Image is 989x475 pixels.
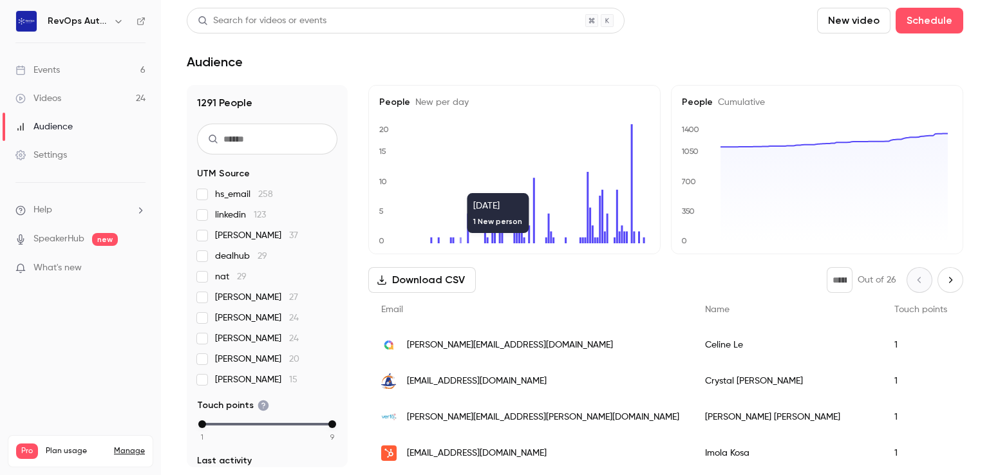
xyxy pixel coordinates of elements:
h1: Audience [187,54,243,70]
span: Touch points [197,399,269,412]
span: [PERSON_NAME] [215,373,297,386]
text: 20 [379,125,389,134]
button: Next page [937,267,963,293]
span: Cumulative [713,98,765,107]
h5: People [379,96,650,109]
text: 1400 [681,125,699,134]
span: Last activity [197,454,252,467]
div: Events [15,64,60,77]
div: Settings [15,149,67,162]
div: min [198,420,206,428]
img: RevOps Automated [16,11,37,32]
span: 24 [289,334,299,343]
span: Touch points [894,305,947,314]
span: dealhub [215,250,267,263]
img: hubspot.com [381,445,397,461]
text: 1050 [681,147,699,156]
div: Celine Le [692,327,881,363]
span: new [92,233,118,246]
span: 9 [330,431,334,443]
img: vertocloud.com [381,409,397,425]
div: max [328,420,336,428]
div: Imola Kosa [692,435,881,471]
text: 15 [379,147,386,156]
span: [PERSON_NAME] [215,229,298,242]
span: 29 [258,252,267,261]
h6: RevOps Automated [48,15,108,28]
span: 29 [237,272,247,281]
div: 1 [881,399,960,435]
span: 20 [289,355,299,364]
span: [PERSON_NAME][EMAIL_ADDRESS][DOMAIN_NAME] [407,339,613,352]
span: New per day [410,98,469,107]
text: 700 [681,177,696,186]
h1: 1291 People [197,95,337,111]
div: Audience [15,120,73,133]
span: 37 [289,231,298,240]
div: 1 [881,327,960,363]
button: New video [817,8,890,33]
span: hs_email [215,188,273,201]
a: SpeakerHub [33,232,84,246]
span: linkedin [215,209,266,221]
div: 1 [881,363,960,399]
h5: People [682,96,952,109]
img: ahaslides.com [381,337,397,353]
span: [EMAIL_ADDRESS][DOMAIN_NAME] [407,447,547,460]
span: 1 [201,431,203,443]
li: help-dropdown-opener [15,203,146,217]
text: 5 [379,207,384,216]
span: UTM Source [197,167,250,180]
div: Search for videos or events [198,14,326,28]
span: 258 [258,190,273,199]
text: 350 [682,207,695,216]
a: Manage [114,446,145,456]
span: [PERSON_NAME] [215,312,299,324]
p: Out of 26 [858,274,896,286]
text: 10 [379,177,387,186]
button: Download CSV [368,267,476,293]
span: Name [705,305,730,314]
span: [PERSON_NAME] [215,353,299,366]
span: [PERSON_NAME][EMAIL_ADDRESS][PERSON_NAME][DOMAIN_NAME] [407,411,679,424]
img: thesystemswitch.com [381,372,397,390]
span: nat [215,270,247,283]
span: What's new [33,261,82,275]
span: Plan usage [46,446,106,456]
span: [PERSON_NAME] [215,332,299,345]
span: 15 [289,375,297,384]
span: 123 [254,210,266,219]
text: 0 [681,236,687,245]
span: [EMAIL_ADDRESS][DOMAIN_NAME] [407,375,547,388]
span: 24 [289,313,299,322]
button: Schedule [896,8,963,33]
span: [PERSON_NAME] [215,291,298,304]
div: [PERSON_NAME] [PERSON_NAME] [692,399,881,435]
span: Pro [16,443,38,459]
div: Videos [15,92,61,105]
span: 27 [289,293,298,302]
span: Email [381,305,403,314]
div: 1 [881,435,960,471]
text: 0 [379,236,384,245]
span: Help [33,203,52,217]
div: Crystal [PERSON_NAME] [692,363,881,399]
